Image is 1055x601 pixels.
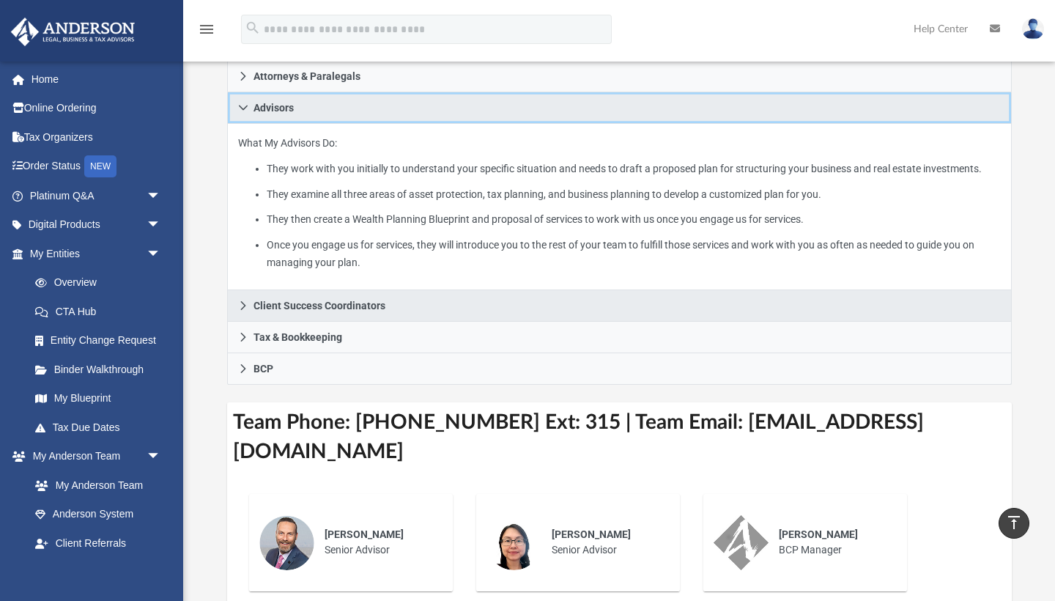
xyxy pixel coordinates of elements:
[238,134,1001,272] p: What My Advisors Do:
[769,517,897,568] div: BCP Manager
[21,355,183,384] a: Binder Walkthrough
[227,124,1012,290] div: Advisors
[267,185,1001,204] li: They examine all three areas of asset protection, tax planning, and business planning to develop ...
[486,515,541,570] img: Bookkeeper Pic
[227,353,1012,385] a: BCP
[10,210,183,240] a: Digital Productsarrow_drop_down
[714,515,769,570] img: Anderson
[253,300,385,311] span: Client Success Coordinators
[245,20,261,36] i: search
[227,402,1012,471] h3: Team Phone: [PHONE_NUMBER] Ext: 315 | Team Email: [EMAIL_ADDRESS][DOMAIN_NAME]
[267,210,1001,229] li: They then create a Wealth Planning Blueprint and proposal of services to work with us once you en...
[253,103,294,113] span: Advisors
[21,413,183,442] a: Tax Due Dates
[21,471,169,500] a: My Anderson Team
[198,28,215,38] a: menu
[1022,18,1044,40] img: User Pic
[84,155,116,177] div: NEW
[779,528,858,540] span: [PERSON_NAME]
[541,517,670,568] div: Senior Advisor
[21,326,183,355] a: Entity Change Request
[267,160,1001,178] li: They work with you initially to understand your specific situation and needs to draft a proposed ...
[10,152,183,182] a: Order StatusNEW
[1005,514,1023,531] i: vertical_align_top
[227,322,1012,353] a: Tax & Bookkeeping
[253,332,342,342] span: Tax & Bookkeeping
[198,21,215,38] i: menu
[227,60,1012,92] a: Attorneys & Paralegals
[147,239,176,269] span: arrow_drop_down
[147,181,176,211] span: arrow_drop_down
[314,517,443,568] div: Senior Advisor
[227,290,1012,322] a: Client Success Coordinators
[21,297,183,326] a: CTA Hub
[10,442,176,471] a: My Anderson Teamarrow_drop_down
[259,515,314,570] img: Senior Advisor Pic
[7,18,139,46] img: Anderson Advisors Platinum Portal
[552,528,631,540] span: [PERSON_NAME]
[325,528,404,540] span: [PERSON_NAME]
[147,442,176,472] span: arrow_drop_down
[10,239,183,268] a: My Entitiesarrow_drop_down
[227,92,1012,124] a: Advisors
[999,508,1029,539] a: vertical_align_top
[10,94,183,123] a: Online Ordering
[267,236,1001,272] li: Once you engage us for services, they will introduce you to the rest of your team to fulfill thos...
[21,384,176,413] a: My Blueprint
[21,528,176,558] a: Client Referrals
[147,210,176,240] span: arrow_drop_down
[10,122,183,152] a: Tax Organizers
[10,64,183,94] a: Home
[21,500,176,529] a: Anderson System
[10,181,183,210] a: Platinum Q&Aarrow_drop_down
[253,364,273,374] span: BCP
[21,268,183,298] a: Overview
[253,71,360,81] span: Attorneys & Paralegals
